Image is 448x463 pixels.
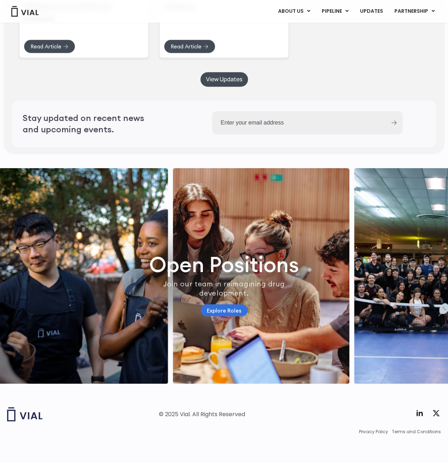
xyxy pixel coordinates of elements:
[359,428,388,435] a: Privacy Policy
[206,77,242,82] span: View Updates
[173,168,349,384] div: 2 / 7
[212,111,385,134] input: Enter your email address
[272,5,316,17] a: ABOUT USMenu Toggle
[23,112,161,135] h2: Stay updated on recent news and upcoming events.
[316,5,354,17] a: PIPELINEMenu Toggle
[392,428,441,435] a: Terms and Conditions
[201,304,248,316] a: Explore Roles
[389,5,441,17] a: PARTNERSHIPMenu Toggle
[200,72,248,87] a: View Updates
[159,410,245,418] div: © 2025 Vial. All Rights Reserved
[164,39,215,53] a: Read Article
[11,6,39,17] img: Vial Logo
[24,39,75,53] a: Read Article
[31,44,61,49] span: Read Article
[171,44,201,49] span: Read Article
[391,120,397,125] input: Submit
[354,5,388,17] a: UPDATES
[7,407,43,421] img: Vial logo wih "Vial" spelled out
